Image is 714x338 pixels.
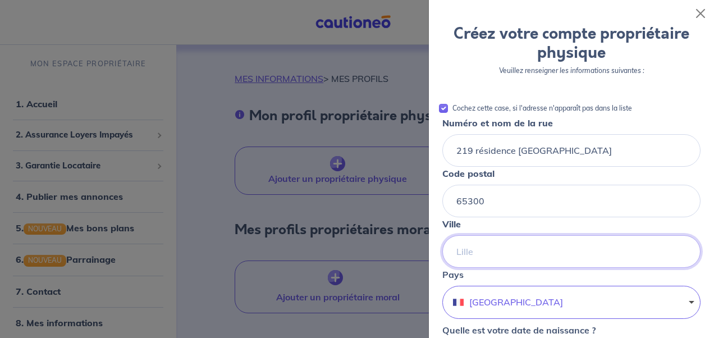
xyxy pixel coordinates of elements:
strong: Numéro et nom de la rue [442,117,553,129]
button: Close [692,4,710,22]
em: Veuillez renseigner les informations suivantes : [499,66,644,75]
input: Lille [442,235,701,268]
input: 54 rue nationale [442,134,701,167]
label: Pays [442,268,464,281]
h3: Créez votre compte propriétaire physique [442,25,701,62]
strong: Ville [442,218,461,230]
input: 59000 [442,185,701,217]
p: Quelle est votre date de naissance ? [442,323,596,337]
p: Cochez cette case, si l'adresse n'apparaît pas dans la liste [452,102,632,115]
button: [GEOGRAPHIC_DATA] [442,286,701,319]
strong: Code postal [442,168,495,179]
